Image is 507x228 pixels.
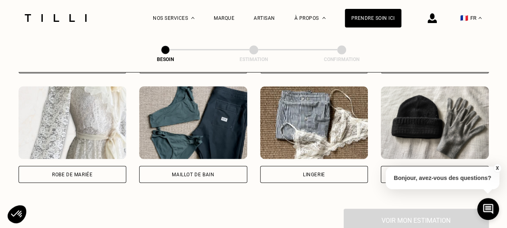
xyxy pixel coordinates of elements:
[345,9,401,27] a: Prendre soin ici
[191,17,194,19] img: Menu déroulant
[22,14,90,22] img: Logo du service de couturière Tilli
[428,13,437,23] img: icône connexion
[125,57,206,62] div: Besoin
[386,167,499,189] p: Bonjour, avez-vous des questions?
[493,164,501,173] button: X
[214,15,234,21] a: Marque
[301,57,382,62] div: Confirmation
[254,15,275,21] a: Artisan
[172,172,214,177] div: Maillot de bain
[478,17,482,19] img: menu déroulant
[322,17,325,19] img: Menu déroulant à propos
[303,172,325,177] div: Lingerie
[381,86,489,159] img: Tilli retouche votre Accessoires
[260,86,368,159] img: Tilli retouche votre Lingerie
[139,86,247,159] img: Tilli retouche votre Maillot de bain
[213,57,294,62] div: Estimation
[460,14,468,22] span: 🇫🇷
[19,86,127,159] img: Tilli retouche votre Robe de mariée
[52,172,92,177] div: Robe de mariée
